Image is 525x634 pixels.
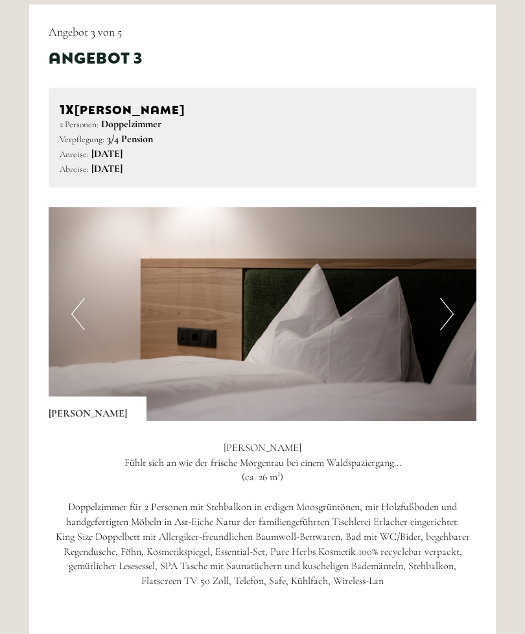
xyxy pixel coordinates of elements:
[60,119,99,130] small: 2 Personen:
[60,99,75,117] b: 1x
[60,134,104,145] small: Verpflegung:
[60,149,89,160] small: Anreise:
[71,299,85,331] button: Previous
[337,336,428,365] button: Senden
[101,118,161,131] b: Doppelzimmer
[19,38,184,48] div: [GEOGRAPHIC_DATA]
[107,133,153,146] b: 3/4 Pension
[49,46,143,68] div: Angebot 3
[440,299,454,331] button: Next
[91,163,122,176] b: [DATE]
[191,10,237,32] div: [DATE]
[49,397,146,422] div: [PERSON_NAME]
[49,25,122,40] span: Angebot 3 von 5
[60,99,465,118] div: [PERSON_NAME]
[91,148,122,161] b: [DATE]
[49,208,476,422] img: image
[60,164,89,175] small: Abreise:
[49,441,476,619] p: [PERSON_NAME] Fühlt sich an wie der frische Morgentau bei einem Waldspaziergang... (ca. 26 m²) Do...
[19,63,184,72] small: 18:07
[10,35,191,75] div: Guten Tag, wie können wir Ihnen helfen?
